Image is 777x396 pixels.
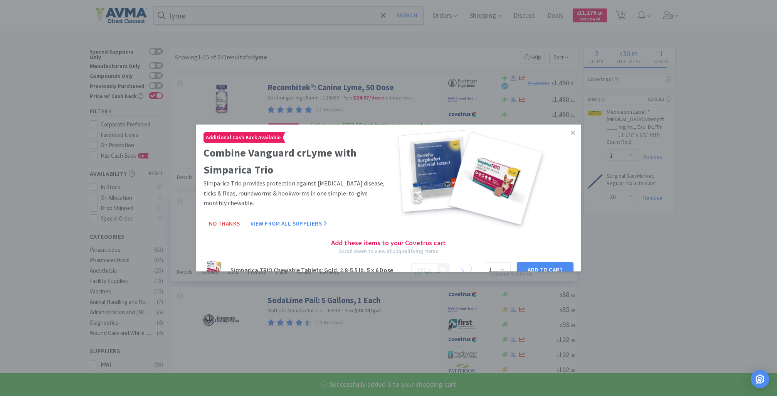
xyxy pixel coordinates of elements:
span: $ [418,268,420,273]
p: Simparica Trio provides protection against [MEDICAL_DATA] disease, ticks & fleas, roundworms & ho... [203,179,385,208]
div: Scroll down to view all 12 qualifying items [339,247,438,255]
img: 153786e2b72e4582b937c322a9cf453e.png [203,260,224,280]
span: Additional Cash Back Available [204,133,283,142]
span: . [418,266,432,273]
span: 37 [428,268,432,273]
button: No Thanks [203,216,245,231]
button: Add to Cart [517,262,573,278]
button: View From All Suppliers [245,216,332,231]
h2: Combine Vanguard crLyme with Simparica Trio [203,144,385,179]
h3: Simparica TRIO Chewable Tablets: Gold, 2.8-5.5 lb, 5 x 6 Dose [230,267,407,273]
span: 92 [420,266,426,273]
h4: Add these items to your Covetrus cart [325,238,452,249]
div: Open Intercom Messenger [751,370,769,388]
